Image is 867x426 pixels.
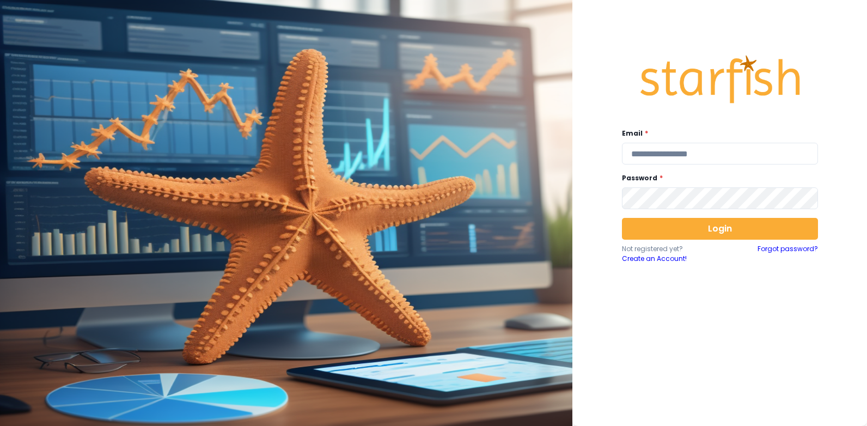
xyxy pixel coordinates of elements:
[622,254,720,264] a: Create an Account!
[622,173,811,183] label: Password
[622,244,720,254] p: Not registered yet?
[758,244,818,264] a: Forgot password?
[638,45,802,114] img: Logo.42cb71d561138c82c4ab.png
[622,129,811,138] label: Email
[622,218,818,240] button: Login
